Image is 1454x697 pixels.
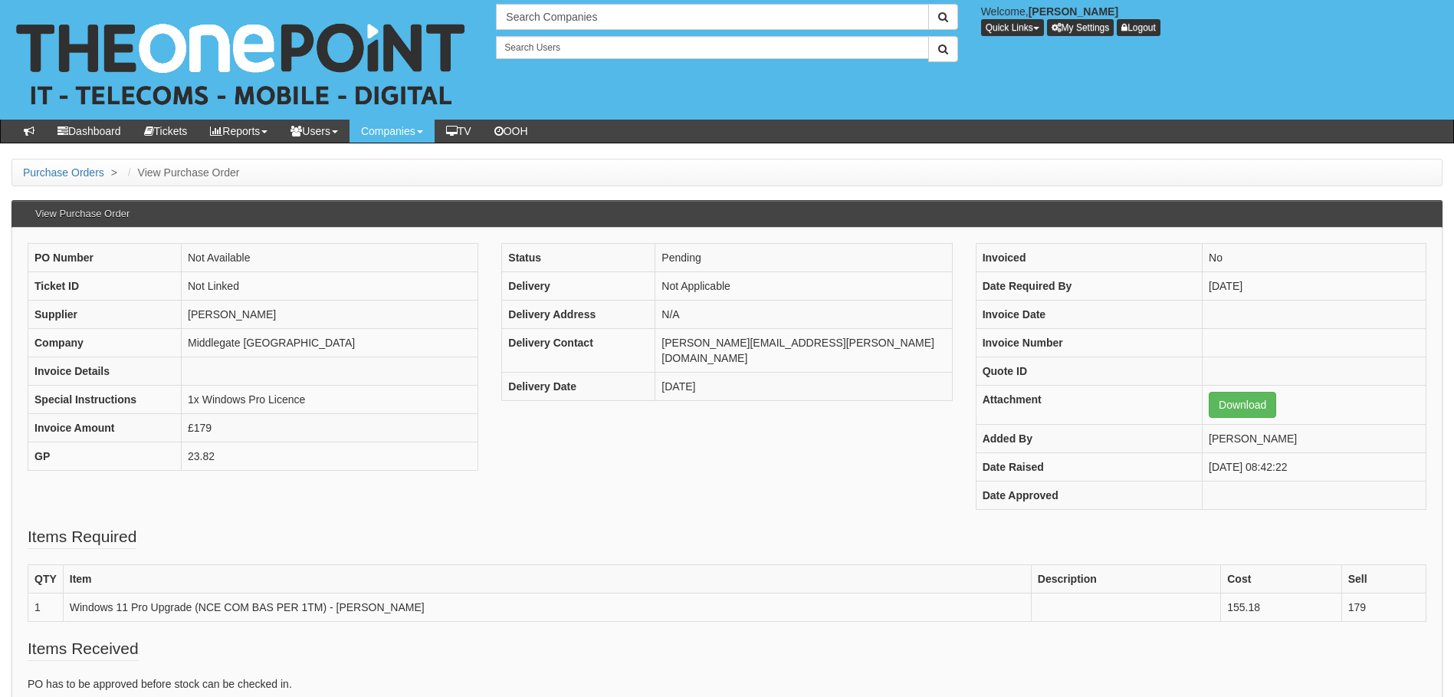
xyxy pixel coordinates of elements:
td: N/A [655,301,952,329]
a: Logout [1117,19,1160,36]
td: [DATE] 08:42:22 [1203,453,1426,482]
a: Users [279,120,350,143]
th: Attachment [976,386,1202,425]
td: [DATE] [655,373,952,401]
a: TV [435,120,483,143]
td: Not Linked [182,272,478,301]
td: 1 [28,593,64,622]
td: 179 [1341,593,1426,622]
li: View Purchase Order [124,165,240,180]
th: Special Instructions [28,386,182,414]
th: Date Raised [976,453,1202,482]
th: Status [502,244,655,272]
p: PO has to be approved before stock can be checked in. [28,676,1426,692]
a: Dashboard [46,120,133,143]
th: Delivery Contact [502,329,655,373]
td: Not Applicable [655,272,952,301]
td: [PERSON_NAME] [1203,425,1426,453]
th: Quote ID [976,357,1202,386]
td: 23.82 [182,442,478,471]
span: > [107,166,121,179]
a: Reports [199,120,279,143]
th: Company [28,329,182,357]
th: Invoiced [976,244,1202,272]
legend: Items Received [28,637,139,661]
button: Quick Links [981,19,1044,36]
a: OOH [483,120,540,143]
th: Invoice Details [28,357,182,386]
th: Delivery Date [502,373,655,401]
a: Purchase Orders [23,166,104,179]
a: Tickets [133,120,199,143]
td: Pending [655,244,952,272]
th: Item [63,565,1031,593]
legend: Items Required [28,525,136,549]
th: Description [1031,565,1220,593]
h3: View Purchase Order [28,201,137,227]
input: Search Companies [496,4,928,30]
th: QTY [28,565,64,593]
td: [DATE] [1203,272,1426,301]
td: [PERSON_NAME][EMAIL_ADDRESS][PERSON_NAME][DOMAIN_NAME] [655,329,952,373]
td: [PERSON_NAME] [182,301,478,329]
td: 155.18 [1221,593,1341,622]
th: Date Required By [976,272,1202,301]
th: GP [28,442,182,471]
td: Windows 11 Pro Upgrade (NCE COM BAS PER 1TM) - [PERSON_NAME] [63,593,1031,622]
th: Added By [976,425,1202,453]
th: Cost [1221,565,1341,593]
a: Companies [350,120,435,143]
td: No [1203,244,1426,272]
a: My Settings [1047,19,1114,36]
th: Supplier [28,301,182,329]
th: PO Number [28,244,182,272]
input: Search Users [496,36,928,59]
div: Welcome, [970,4,1454,36]
td: 1x Windows Pro Licence [182,386,478,414]
th: Invoice Date [976,301,1202,329]
th: Ticket ID [28,272,182,301]
td: £179 [182,414,478,442]
th: Delivery Address [502,301,655,329]
th: Date Approved [976,482,1202,510]
td: Middlegate [GEOGRAPHIC_DATA] [182,329,478,357]
a: Download [1209,392,1276,418]
b: [PERSON_NAME] [1029,5,1118,18]
th: Invoice Amount [28,414,182,442]
th: Delivery [502,272,655,301]
th: Sell [1341,565,1426,593]
td: Not Available [182,244,478,272]
th: Invoice Number [976,329,1202,357]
